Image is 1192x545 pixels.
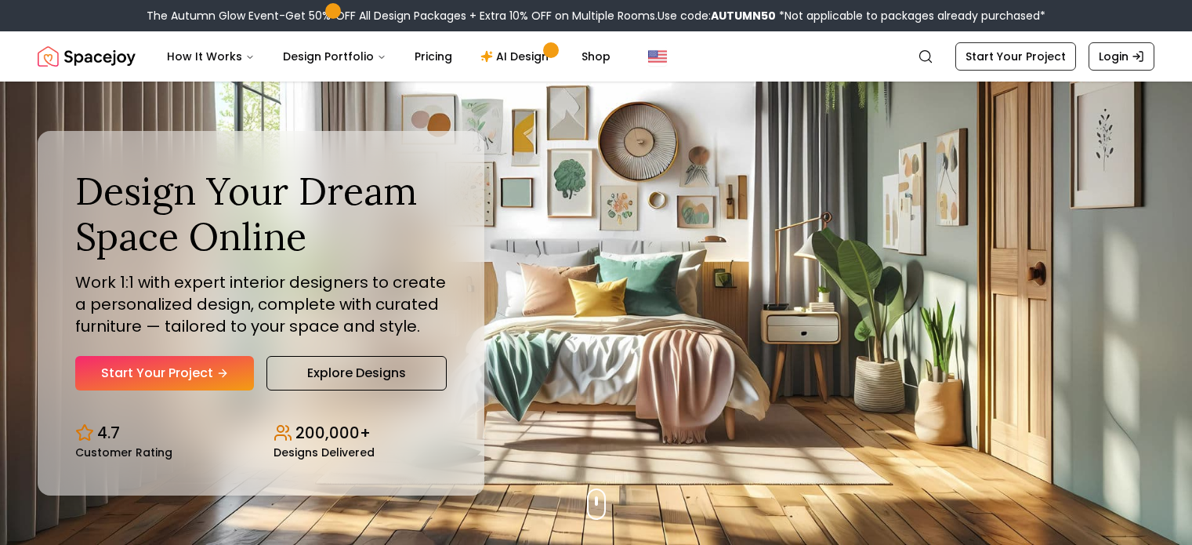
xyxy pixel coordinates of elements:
nav: Global [38,31,1154,82]
span: Use code: [658,8,776,24]
b: AUTUMN50 [711,8,776,24]
p: 4.7 [97,422,120,444]
img: United States [648,47,667,66]
a: Login [1089,42,1154,71]
p: 200,000+ [295,422,371,444]
a: AI Design [468,41,566,72]
nav: Main [154,41,623,72]
div: Design stats [75,409,447,458]
a: Start Your Project [75,356,254,391]
small: Designs Delivered [274,447,375,458]
h1: Design Your Dream Space Online [75,169,447,259]
a: Explore Designs [266,356,447,391]
a: Spacejoy [38,41,136,72]
button: How It Works [154,41,267,72]
div: The Autumn Glow Event-Get 50% OFF All Design Packages + Extra 10% OFF on Multiple Rooms. [147,8,1045,24]
a: Start Your Project [955,42,1076,71]
p: Work 1:1 with expert interior designers to create a personalized design, complete with curated fu... [75,271,447,337]
img: Spacejoy Logo [38,41,136,72]
button: Design Portfolio [270,41,399,72]
span: *Not applicable to packages already purchased* [776,8,1045,24]
a: Shop [569,41,623,72]
a: Pricing [402,41,465,72]
small: Customer Rating [75,447,172,458]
